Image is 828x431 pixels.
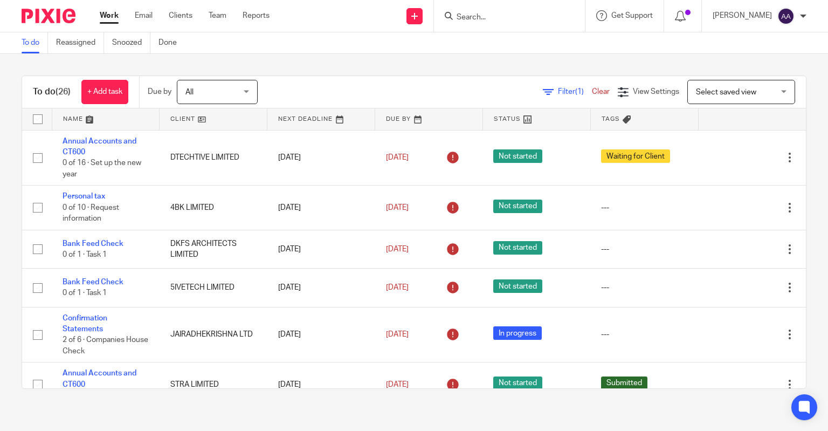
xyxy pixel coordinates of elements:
[633,88,679,95] span: View Settings
[386,154,409,161] span: [DATE]
[63,204,119,223] span: 0 of 10 · Request information
[160,307,267,362] td: JAIRADHEKRISHNA LTD
[558,88,592,95] span: Filter
[386,204,409,211] span: [DATE]
[56,32,104,53] a: Reassigned
[160,230,267,268] td: DKFS ARCHITECTS LIMITED
[777,8,795,25] img: svg%3E
[63,290,107,297] span: 0 of 1 · Task 1
[267,230,375,268] td: [DATE]
[386,331,409,338] span: [DATE]
[112,32,150,53] a: Snoozed
[63,193,105,200] a: Personal tax
[386,245,409,253] span: [DATE]
[493,326,542,340] span: In progress
[63,138,136,156] a: Annual Accounts and CT600
[160,269,267,307] td: 5IVETECH LIMITED
[493,279,542,293] span: Not started
[63,370,136,388] a: Annual Accounts and CT600
[601,149,670,163] span: Waiting for Client
[456,13,553,23] input: Search
[601,377,647,390] span: Submitted
[601,329,687,340] div: ---
[267,186,375,230] td: [DATE]
[148,86,171,97] p: Due by
[601,202,687,213] div: ---
[493,149,542,163] span: Not started
[601,282,687,293] div: ---
[696,88,756,96] span: Select saved view
[243,10,270,21] a: Reports
[22,32,48,53] a: To do
[493,241,542,255] span: Not started
[386,381,409,388] span: [DATE]
[160,362,267,407] td: STRA LIMITED
[22,9,75,23] img: Pixie
[63,336,148,355] span: 2 of 6 · Companies House Check
[33,86,71,98] h1: To do
[493,377,542,390] span: Not started
[63,240,123,248] a: Bank Feed Check
[592,88,610,95] a: Clear
[169,10,192,21] a: Clients
[160,130,267,186] td: DTECHTIVE LIMITED
[209,10,226,21] a: Team
[135,10,153,21] a: Email
[493,200,542,213] span: Not started
[81,80,128,104] a: + Add task
[56,87,71,96] span: (26)
[100,10,119,21] a: Work
[575,88,584,95] span: (1)
[63,278,123,286] a: Bank Feed Check
[160,186,267,230] td: 4BK LIMITED
[63,159,141,178] span: 0 of 16 · Set up the new year
[267,130,375,186] td: [DATE]
[185,88,194,96] span: All
[267,269,375,307] td: [DATE]
[63,314,107,333] a: Confirmation Statements
[267,362,375,407] td: [DATE]
[602,116,620,122] span: Tags
[158,32,185,53] a: Done
[601,244,687,255] div: ---
[611,12,653,19] span: Get Support
[386,284,409,291] span: [DATE]
[267,307,375,362] td: [DATE]
[63,251,107,258] span: 0 of 1 · Task 1
[713,10,772,21] p: [PERSON_NAME]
